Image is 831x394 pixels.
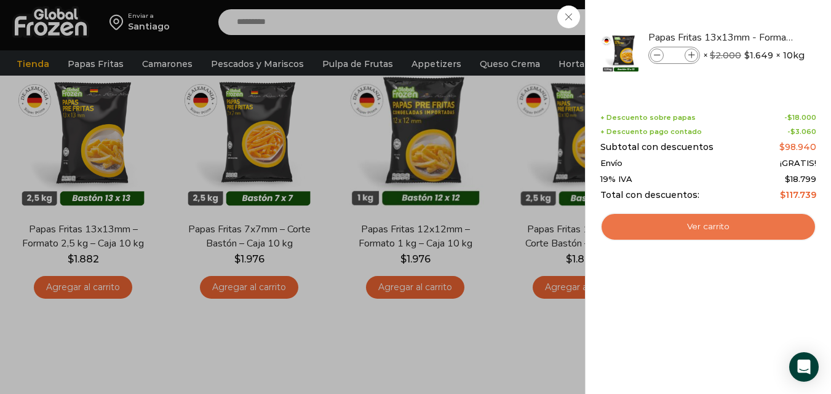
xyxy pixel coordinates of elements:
a: Papas Fritas 13x13mm - Formato 2,5 kg - Caja 10 kg [648,31,795,44]
bdi: 117.739 [780,189,816,200]
span: + Descuento sobre papas [600,114,696,122]
input: Product quantity [665,49,683,62]
span: 18.799 [785,174,816,184]
span: Subtotal con descuentos [600,142,714,152]
bdi: 98.940 [779,141,816,152]
bdi: 1.649 [744,49,773,61]
bdi: 2.000 [710,50,741,61]
a: Ver carrito [600,213,816,241]
span: $ [787,113,792,122]
span: $ [710,50,715,61]
span: Envío [600,159,622,168]
span: $ [790,127,795,136]
span: - [787,128,816,136]
span: $ [785,174,790,184]
span: ¡GRATIS! [780,159,816,168]
span: 19% IVA [600,175,632,184]
div: Open Intercom Messenger [789,352,819,382]
span: $ [780,189,785,200]
bdi: 3.060 [790,127,816,136]
bdi: 18.000 [787,113,816,122]
span: Total con descuentos: [600,190,699,200]
span: + Descuento pago contado [600,128,702,136]
span: × × 10kg [703,47,805,64]
span: $ [779,141,785,152]
span: - [784,114,816,122]
span: $ [744,49,750,61]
